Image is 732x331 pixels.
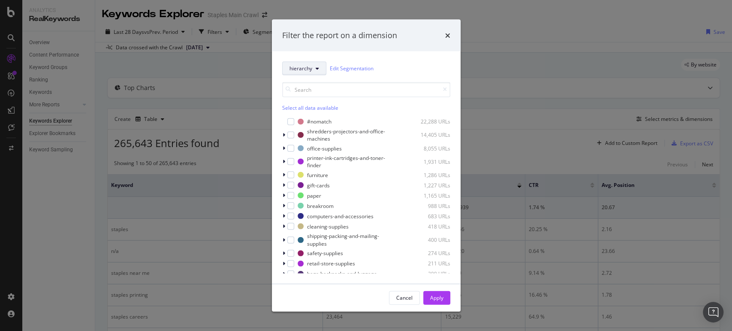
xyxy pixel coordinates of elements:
[307,223,349,230] div: cleaning-supplies
[282,30,397,41] div: Filter the report on a dimension
[430,294,443,301] div: Apply
[282,104,450,111] div: Select all data available
[423,291,450,304] button: Apply
[408,118,450,125] div: 22,288 URLs
[307,232,397,247] div: shipping-packing-and-mailing-supplies
[307,154,397,169] div: printer-ink-cartridges-and-toner-finder
[307,127,400,142] div: shredders-projectors-and-office-machines
[307,202,334,209] div: breakroom
[409,236,450,244] div: 400 URLs
[282,82,450,97] input: Search
[289,65,312,72] span: hierarchy
[408,250,450,257] div: 274 URLs
[307,118,331,125] div: #nomatch
[307,250,343,257] div: safety-supplies
[408,192,450,199] div: 1,165 URLs
[330,64,374,73] a: Edit Segmentation
[409,158,450,165] div: 1,931 URLs
[282,61,326,75] button: hierarchy
[408,171,450,178] div: 1,286 URLs
[703,302,723,322] div: Open Intercom Messenger
[408,181,450,189] div: 1,227 URLs
[412,131,450,138] div: 14,405 URLs
[389,291,420,304] button: Cancel
[307,260,355,267] div: retail-store-supplies
[307,181,330,189] div: gift-cards
[408,260,450,267] div: 211 URLs
[396,294,413,301] div: Cancel
[408,212,450,220] div: 683 URLs
[445,30,450,41] div: times
[408,223,450,230] div: 418 URLs
[307,144,342,152] div: office-supplies
[307,171,328,178] div: furniture
[307,270,377,277] div: bags-backpacks-and-luggage
[408,270,450,277] div: 209 URLs
[272,20,461,312] div: modal
[408,202,450,209] div: 988 URLs
[307,192,321,199] div: paper
[408,144,450,152] div: 8,055 URLs
[307,212,374,220] div: computers-and-accessories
